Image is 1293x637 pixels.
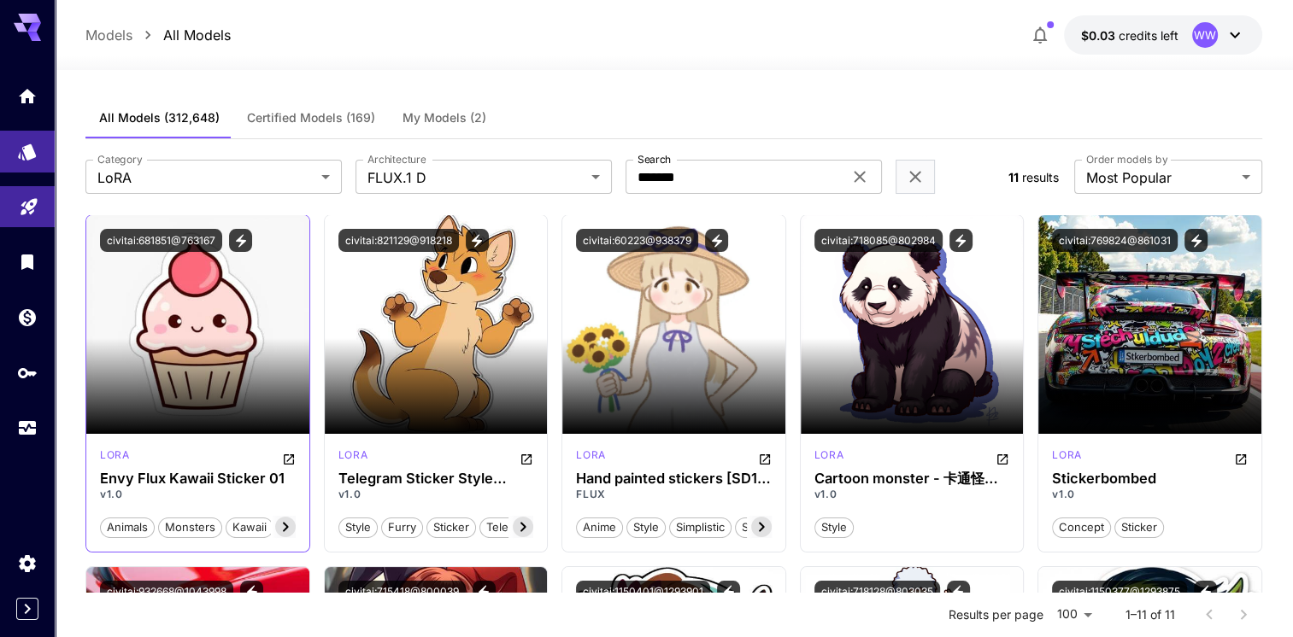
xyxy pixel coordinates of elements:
button: anime [576,516,623,538]
span: monsters [159,519,221,536]
p: lora [100,447,129,463]
button: sticker [1114,516,1164,538]
p: lora [814,447,843,463]
span: FLUX.1 D [367,167,585,188]
button: View trigger words [466,229,489,252]
button: View trigger words [240,581,263,604]
button: civitai:769824@861031 [1052,229,1178,252]
span: All Models (312,648) [99,110,220,126]
h3: Telegram Sticker Style [FLUX] [338,470,534,487]
button: Expand sidebar [16,598,38,620]
span: suzumehachi [736,519,819,536]
button: View trigger words [947,581,970,604]
span: credits left [1119,28,1178,43]
button: civitai:1150377@1293875 [1052,581,1187,604]
span: Most Popular [1086,167,1235,188]
button: Clear filters (2) [905,167,926,188]
button: style [338,516,378,538]
h3: Cartoon monster - 卡通怪物 - Cartoon stickers - 卡通贴纸 [814,470,1010,487]
div: Settings [17,552,38,574]
div: Models [17,136,38,157]
button: Open in CivitAI [1234,447,1248,468]
span: LoRA [97,167,314,188]
button: Open in CivitAI [282,447,296,468]
nav: breadcrumb [85,25,231,45]
div: Wallet [17,307,38,328]
span: telegram sticker [480,519,580,536]
button: civitai:718128@803035 [814,581,940,604]
button: civitai:60223@938379 [576,229,698,252]
button: suzumehachi [735,516,820,538]
div: 100 [1050,602,1098,627]
button: $0.02844WW [1064,15,1262,55]
div: FLUX.1 D [576,447,605,468]
p: FLUX [576,487,772,502]
a: All Models [163,25,231,45]
p: v1.0 [1052,487,1248,502]
p: v1.0 [338,487,534,502]
label: Architecture [367,152,426,167]
span: kawaii [226,519,273,536]
p: 1–11 of 11 [1125,606,1175,623]
button: civitai:718085@802984 [814,229,943,252]
button: View trigger words [473,581,496,604]
div: FLUX.1 D [338,447,367,468]
span: style [627,519,665,536]
h3: Envy Flux Kawaii Sticker 01 [100,470,296,487]
div: Stickerbombed [1052,470,1248,487]
div: FLUX.1 D [814,447,843,468]
button: animals [100,516,155,538]
span: results [1022,170,1059,184]
span: 11 [1008,170,1019,184]
span: style [815,519,853,536]
button: View trigger words [705,229,728,252]
button: Open in CivitAI [996,447,1009,468]
p: Results per page [949,606,1043,623]
span: sticker [427,519,475,536]
label: Search [638,152,671,167]
div: FLUX.1 D [1052,447,1081,468]
div: FLUX.1 D [100,447,129,468]
div: Playground [19,190,39,212]
button: style [626,516,666,538]
button: monsters [158,516,222,538]
button: View trigger words [1184,229,1208,252]
button: style [814,516,854,538]
button: civitai:1150401@1293901 [576,581,710,604]
p: lora [576,447,605,463]
span: furry [382,519,422,536]
button: View trigger words [229,229,252,252]
button: sticker [426,516,476,538]
span: concept [1053,519,1110,536]
label: Order models by [1086,152,1167,167]
p: lora [338,447,367,463]
button: View trigger words [1194,581,1217,604]
button: kawaii [226,516,273,538]
button: civitai:681851@763167 [100,229,222,252]
span: animals [101,519,154,536]
button: civitai:821129@918218 [338,229,459,252]
p: v1.0 [100,487,296,502]
div: Home [17,85,38,107]
span: anime [577,519,622,536]
button: Open in CivitAI [520,447,533,468]
div: $0.02844 [1081,26,1178,44]
button: civitai:932668@1043998 [100,581,233,604]
p: lora [1052,447,1081,463]
p: Models [85,25,132,45]
span: Certified Models (169) [247,110,375,126]
h3: Hand painted stickers [SD1.5 / FLUX] [576,470,772,487]
button: telegram sticker [479,516,581,538]
div: Usage [17,412,38,433]
button: View trigger words [717,581,740,604]
button: Open in CivitAI [758,447,772,468]
button: simplistic [669,516,732,538]
button: concept [1052,516,1111,538]
span: $0.03 [1081,28,1119,43]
